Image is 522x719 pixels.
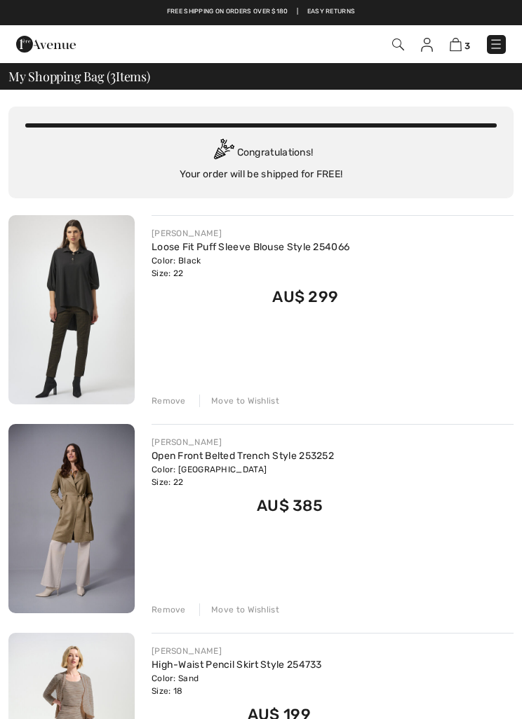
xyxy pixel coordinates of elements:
img: Loose Fit Puff Sleeve Blouse Style 254066 [8,215,135,404]
div: [PERSON_NAME] [152,436,334,448]
a: Loose Fit Puff Sleeve Blouse Style 254066 [152,241,349,253]
a: 1ère Avenue [16,38,76,50]
span: | [297,7,298,17]
div: Color: [GEOGRAPHIC_DATA] Size: 22 [152,463,334,488]
div: Congratulations! Your order will be shipped for FREE! [25,139,497,182]
div: [PERSON_NAME] [152,645,322,657]
div: Remove [152,395,186,407]
span: AU$ 299 [272,287,338,306]
span: 3 [464,41,470,51]
div: Move to Wishlist [199,603,279,616]
img: Shopping Bag [450,38,462,51]
img: Open Front Belted Trench Style 253252 [8,424,135,613]
div: Remove [152,603,186,616]
img: My Info [421,38,433,52]
img: Congratulation2.svg [209,139,237,167]
span: AU$ 385 [257,496,323,515]
a: High-Waist Pencil Skirt Style 254733 [152,659,322,671]
a: Free shipping on orders over $180 [167,7,288,17]
img: 1ère Avenue [16,30,76,58]
a: Easy Returns [307,7,356,17]
img: Menu [489,37,503,51]
a: 3 [450,37,470,52]
div: Color: Black Size: 22 [152,254,349,280]
div: [PERSON_NAME] [152,227,349,240]
img: Search [392,39,404,50]
span: My Shopping Bag ( Items) [8,70,150,83]
span: 3 [110,67,116,83]
div: Color: Sand Size: 18 [152,672,322,697]
div: Move to Wishlist [199,395,279,407]
a: Open Front Belted Trench Style 253252 [152,450,334,462]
